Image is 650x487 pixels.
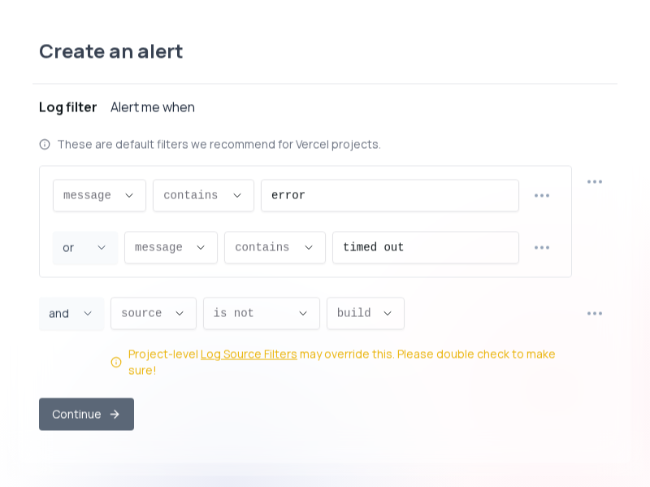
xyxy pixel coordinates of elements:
button: Descriptive Select [224,231,326,263]
div: These are default filters we recommend for Vercel projects. [39,136,611,152]
div: Log filterAlert me when [39,129,611,450]
span: message [135,239,188,255]
button: Descriptive Select [110,297,197,329]
a: Log Source Filters [201,346,297,362]
span: message [63,187,116,203]
button: Joiner Select [39,297,104,329]
span: source [121,305,167,321]
div: Create an alert [32,37,617,84]
div: Log filter [39,97,97,116]
span: contains [235,239,296,255]
button: Descriptive Select [153,179,254,211]
span: contains [163,187,224,203]
button: Descriptive Select [203,297,320,329]
button: Log filterAlert me when [39,84,611,129]
button: Continue [39,398,134,430]
span: build [337,305,375,321]
span: and [49,305,75,321]
div: Alert me when [110,97,195,116]
button: Descriptive Select [53,179,146,211]
div: Project-level may override this. Please double check to make sure! [128,346,572,378]
button: Descriptive Select [327,297,405,329]
input: Enter text value... [271,180,509,211]
input: Enter text value... [343,232,509,263]
button: Joiner Select [53,231,118,263]
span: is not [214,305,290,321]
span: or [63,239,89,255]
button: Descriptive Select [124,231,218,263]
